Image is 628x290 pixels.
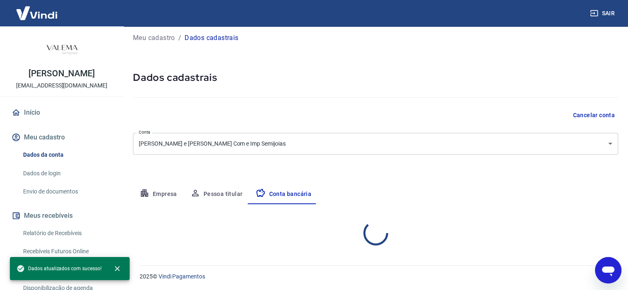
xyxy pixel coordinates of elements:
a: Recebíveis Futuros Online [20,243,114,260]
a: Dados da conta [20,146,114,163]
a: Vindi Pagamentos [159,273,205,280]
a: Início [10,104,114,122]
div: [PERSON_NAME] e [PERSON_NAME] Com e Imp Semijoias [133,133,618,155]
button: close [108,259,126,278]
label: Conta [139,129,150,135]
img: Vindi [10,0,64,26]
button: Meus recebíveis [10,207,114,225]
h5: Dados cadastrais [133,71,618,84]
button: Pessoa titular [184,184,249,204]
p: / [178,33,181,43]
button: Meu cadastro [10,128,114,146]
a: Dados de login [20,165,114,182]
a: Relatório de Recebíveis [20,225,114,242]
button: Conta bancária [249,184,318,204]
button: Cancelar conta [569,108,618,123]
span: Dados atualizados com sucesso! [17,264,102,273]
iframe: Botão para abrir a janela de mensagens [595,257,621,283]
p: [EMAIL_ADDRESS][DOMAIN_NAME] [16,81,107,90]
button: Sair [588,6,618,21]
img: fd6887c0-6a59-4205-b1ab-e7d4c741de89.jpeg [45,33,78,66]
a: Meu cadastro [133,33,175,43]
p: Dados cadastrais [185,33,238,43]
p: [PERSON_NAME] [28,69,95,78]
a: Envio de documentos [20,183,114,200]
p: 2025 © [140,272,608,281]
button: Empresa [133,184,184,204]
